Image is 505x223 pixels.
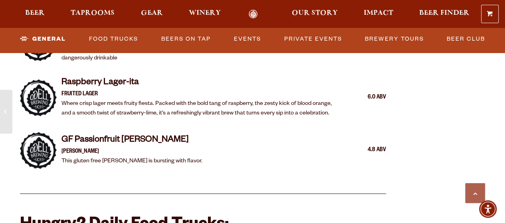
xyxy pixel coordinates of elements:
div: 6.0 ABV [346,93,386,103]
a: Gear [136,10,168,19]
span: Winery [189,10,221,16]
span: Our Story [292,10,338,16]
img: Item Thumbnail [20,132,57,169]
a: Our Story [287,10,343,19]
span: Gear [141,10,163,16]
span: Beer Finder [419,10,469,16]
h4: Raspberry Lager-ita [61,77,341,90]
h4: GF Passionfruit [PERSON_NAME] [61,134,202,147]
div: 4.8 ABV [346,145,386,156]
a: Beer [20,10,50,19]
a: Scroll to top [465,183,485,203]
a: Beer Finder [414,10,475,19]
a: Food Trucks [86,30,141,48]
p: [PERSON_NAME] [61,147,202,157]
p: This gluten free [PERSON_NAME] is bursting with flavor. [61,157,202,166]
img: Item Thumbnail [20,79,57,116]
p: Light, fluffy, and bursting with juicy cherry flavor, this beer is as refreshing as it is bold. C... [61,44,341,63]
span: Beer [25,10,45,16]
a: Impact [358,10,398,19]
div: Accessibility Menu [479,200,497,218]
a: Taprooms [65,10,120,19]
a: Beer Club [444,30,488,48]
p: Fruited Lager [61,90,341,99]
span: Impact [364,10,393,16]
a: Odell Home [238,10,268,19]
a: Winery [184,10,226,19]
span: Taprooms [71,10,115,16]
a: Events [231,30,264,48]
a: Beers on Tap [158,30,214,48]
a: Private Events [281,30,345,48]
p: Where crisp lager meets fruity fiesta. Packed with the bold tang of raspberry, the zesty kick of ... [61,99,341,118]
a: General [17,30,69,48]
a: Brewery Tours [362,30,427,48]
